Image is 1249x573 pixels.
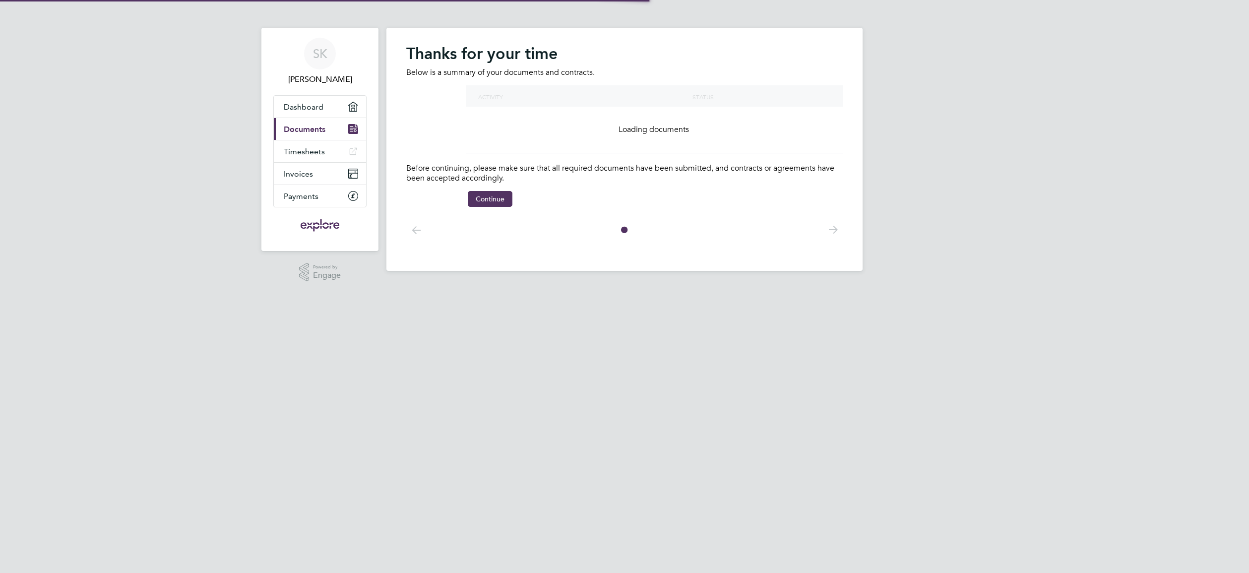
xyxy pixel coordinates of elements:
button: Continue [468,191,512,207]
nav: Main navigation [261,28,378,251]
img: exploregroup-logo-retina.png [300,217,341,233]
span: Dashboard [284,102,323,112]
span: Payments [284,191,318,201]
span: Timesheets [284,147,325,156]
a: Dashboard [274,96,366,118]
p: Before continuing, please make sure that all required documents have been submitted, and contract... [406,163,843,184]
a: Documents [274,118,366,140]
a: Timesheets [274,140,366,162]
span: Documents [284,125,325,134]
a: Go to home page [273,217,367,233]
p: Below is a summary of your documents and contracts. [406,67,843,78]
a: Powered byEngage [299,263,341,282]
span: Invoices [284,169,313,179]
span: Engage [313,271,341,280]
h2: Thanks for your time [406,44,843,64]
span: SK [313,47,327,60]
a: Payments [274,185,366,207]
a: SK[PERSON_NAME] [273,38,367,85]
a: Invoices [274,163,366,185]
span: Szymon Kaczorowski [273,73,367,85]
span: Powered by [313,263,341,271]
